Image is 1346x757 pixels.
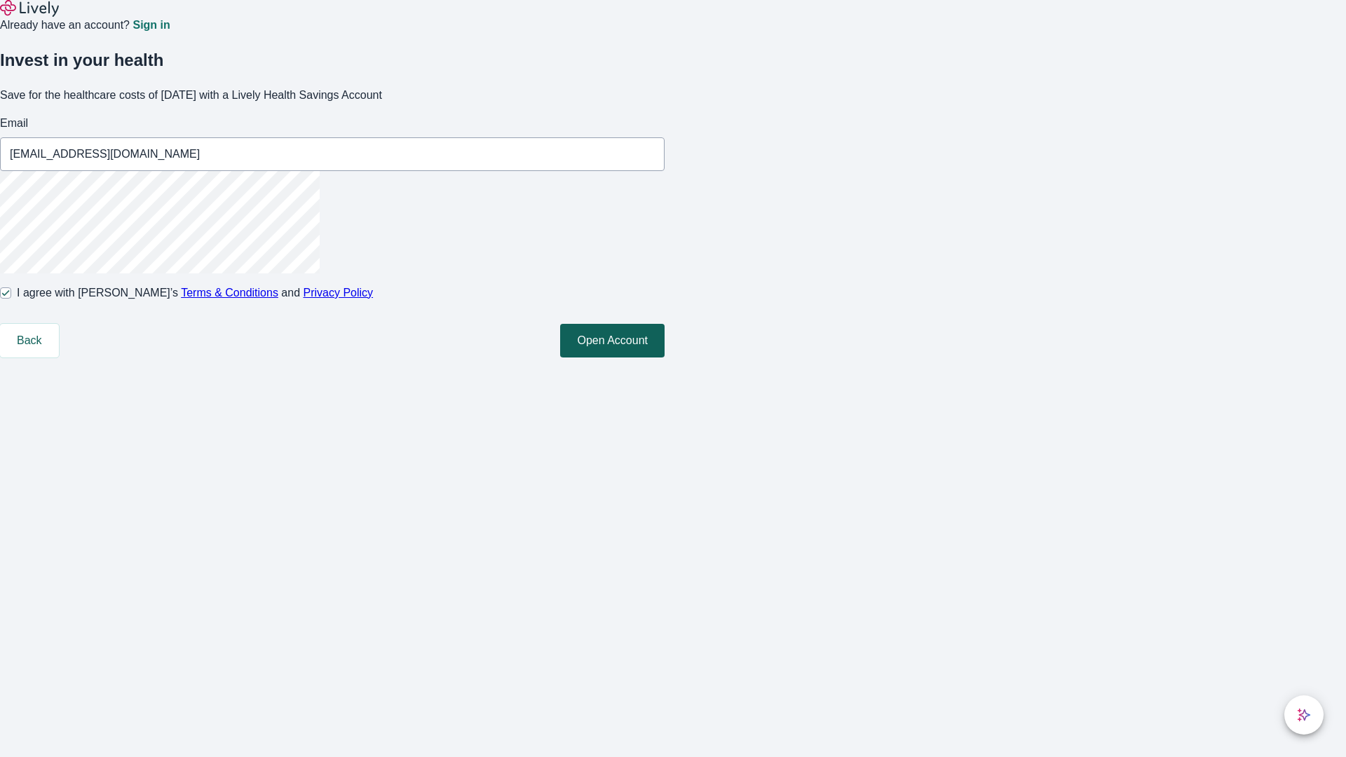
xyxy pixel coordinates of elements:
button: Open Account [560,324,665,357]
button: chat [1284,695,1324,735]
a: Terms & Conditions [181,287,278,299]
svg: Lively AI Assistant [1297,708,1311,722]
a: Sign in [132,20,170,31]
span: I agree with [PERSON_NAME]’s and [17,285,373,301]
a: Privacy Policy [304,287,374,299]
